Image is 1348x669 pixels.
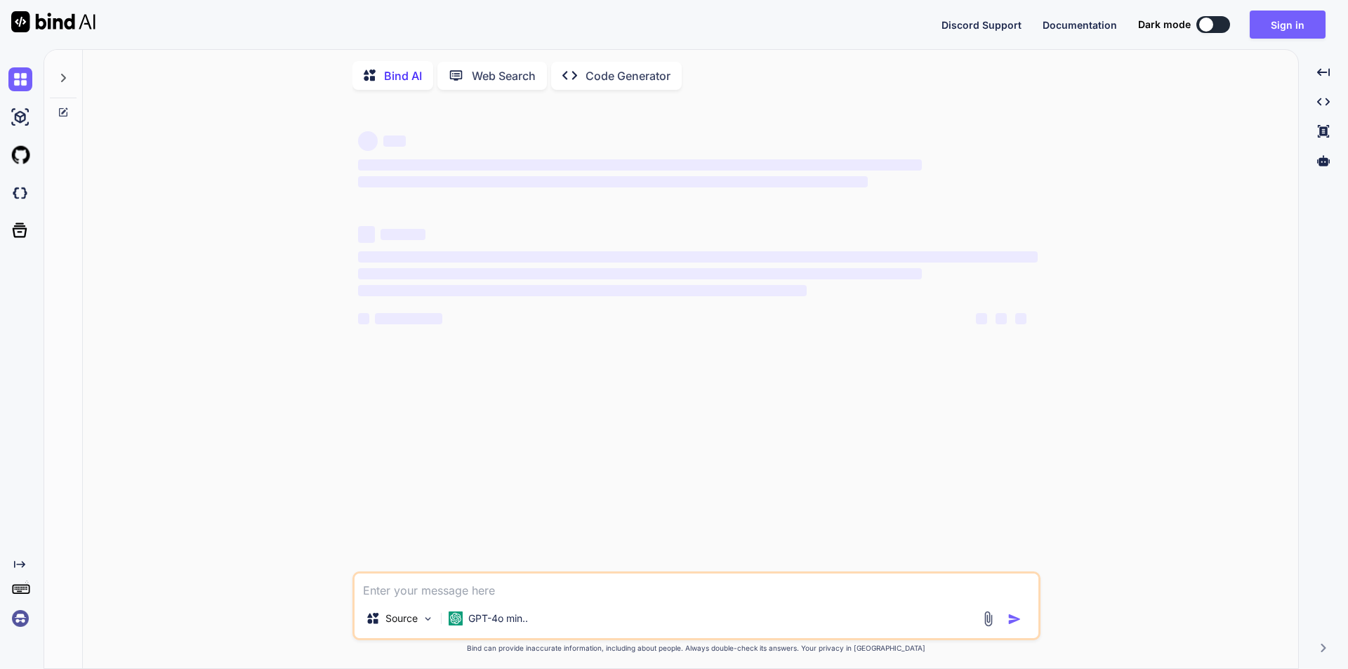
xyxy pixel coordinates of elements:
img: githubLight [8,143,32,167]
span: ‌ [358,285,807,296]
span: Discord Support [941,19,1022,31]
img: Pick Models [422,613,434,625]
button: Sign in [1250,11,1326,39]
img: signin [8,607,32,630]
span: ‌ [358,268,922,279]
span: ‌ [358,251,1038,263]
img: attachment [980,611,996,627]
span: ‌ [358,176,868,187]
p: Code Generator [586,67,670,84]
span: ‌ [358,159,922,171]
img: Bind AI [11,11,95,32]
img: icon [1007,612,1022,626]
span: ‌ [976,313,987,324]
span: Dark mode [1138,18,1191,32]
span: ‌ [383,135,406,147]
img: GPT-4o mini [449,611,463,625]
img: ai-studio [8,105,32,129]
span: ‌ [381,229,425,240]
p: Bind can provide inaccurate information, including about people. Always double-check its answers.... [352,643,1040,654]
span: ‌ [358,131,378,151]
button: Discord Support [941,18,1022,32]
img: chat [8,67,32,91]
span: ‌ [375,313,442,324]
img: darkCloudIdeIcon [8,181,32,205]
span: ‌ [358,313,369,324]
p: GPT-4o min.. [468,611,528,625]
button: Documentation [1043,18,1117,32]
p: Source [385,611,418,625]
span: ‌ [358,226,375,243]
p: Bind AI [384,67,422,84]
span: ‌ [1015,313,1026,324]
p: Web Search [472,67,536,84]
span: Documentation [1043,19,1117,31]
span: ‌ [996,313,1007,324]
